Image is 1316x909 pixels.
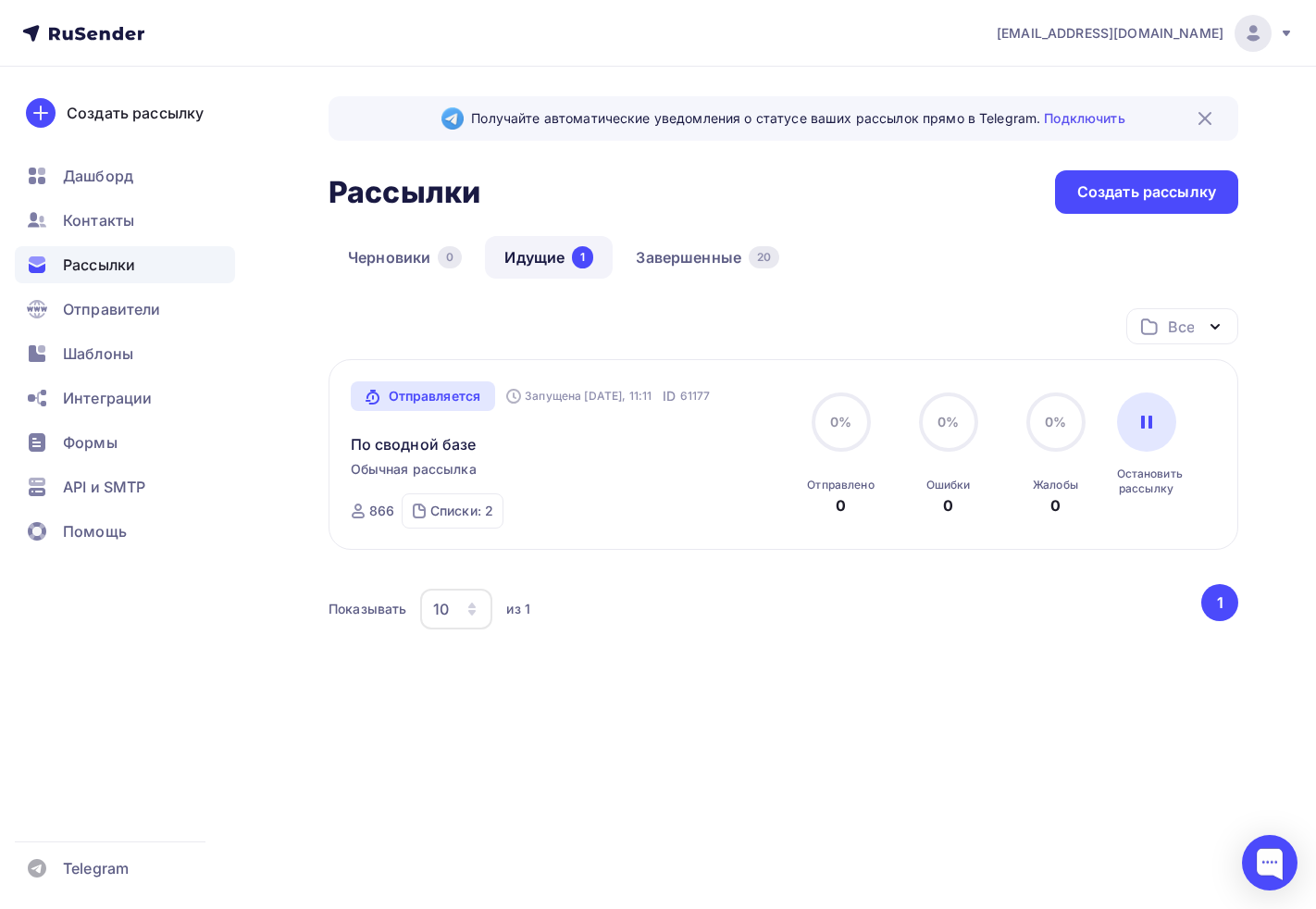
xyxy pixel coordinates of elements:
[329,600,406,618] div: Показывать
[63,254,135,276] span: Рассылки
[1117,467,1176,496] div: Остановить рассылку
[63,387,152,409] span: Интеграции
[67,102,204,124] div: Создать рассылку
[572,246,593,268] div: 1
[937,414,959,430] span: 0%
[1044,110,1124,126] a: Подключить
[15,424,235,461] a: Формы
[63,342,133,365] span: Шаблоны
[926,478,971,492] div: Ошибки
[830,414,851,430] span: 0%
[485,236,613,279] a: Идущие1
[1198,584,1239,621] ul: Pagination
[63,298,161,320] span: Отправители
[63,857,129,879] span: Telegram
[15,291,235,328] a: Отправители
[997,24,1223,43] span: [EMAIL_ADDRESS][DOMAIN_NAME]
[329,236,481,279] a: Черновики0
[419,588,493,630] button: 10
[1168,316,1194,338] div: Все
[749,246,779,268] div: 20
[63,520,127,542] span: Помощь
[329,174,480,211] h2: Рассылки
[15,157,235,194] a: Дашборд
[63,431,118,454] span: Формы
[1126,308,1238,344] button: Все
[15,246,235,283] a: Рассылки
[430,502,493,520] div: Списки: 2
[351,381,496,411] a: Отправляется
[15,335,235,372] a: Шаблоны
[997,15,1294,52] a: [EMAIL_ADDRESS][DOMAIN_NAME]
[506,389,652,404] div: Запущена [DATE], 11:11
[63,209,134,231] span: Контакты
[433,598,449,620] div: 10
[15,202,235,239] a: Контакты
[680,387,711,405] span: 61177
[351,460,477,479] span: Обычная рассылка
[1045,414,1066,430] span: 0%
[663,387,676,405] span: ID
[351,433,477,455] a: По сводной базе
[1077,181,1216,203] div: Создать рассылку
[471,109,1124,128] span: Получайте автоматические уведомления о статусе ваших рассылок прямо в Telegram.
[616,236,799,279] a: Завершенные20
[943,494,953,517] div: 0
[438,246,462,268] div: 0
[1201,584,1238,621] button: Go to page 1
[1033,478,1078,492] div: Жалобы
[441,107,464,130] img: Telegram
[836,494,846,517] div: 0
[63,476,145,498] span: API и SMTP
[506,600,530,618] div: из 1
[807,478,874,492] div: Отправлено
[369,502,394,520] div: 866
[63,165,133,187] span: Дашборд
[1050,494,1061,517] div: 0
